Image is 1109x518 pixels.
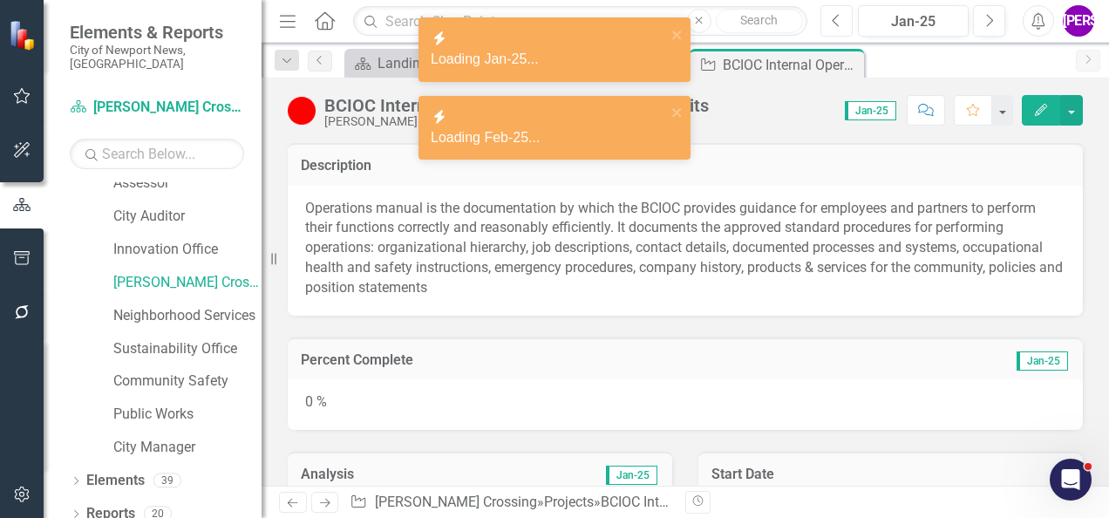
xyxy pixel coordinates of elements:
[353,6,807,37] input: Search ClearPoint...
[113,174,262,194] a: Assessor
[113,207,262,227] a: City Auditor
[70,43,244,72] small: City of Newport News, [GEOGRAPHIC_DATA]
[711,467,1070,482] h3: Start Date
[70,98,244,118] a: [PERSON_NAME] Crossing
[601,494,903,510] div: BCIOC Internal Operation Manual Revisions/Edits
[301,467,480,482] h3: Analysis
[864,11,963,32] div: Jan-25
[1017,351,1068,371] span: Jan-25
[378,52,484,74] div: Landing Page
[288,97,316,125] img: Below Target
[70,22,244,43] span: Elements & Reports
[606,466,657,485] span: Jan-25
[113,240,262,260] a: Innovation Office
[845,101,896,120] span: Jan-25
[431,50,666,70] div: Loading Jan-25...
[324,115,709,128] div: [PERSON_NAME] Crossing
[1050,459,1092,501] iframe: Intercom live chat
[305,199,1065,298] p: Operations manual is the documentation by which the BCIOC provides guidance for employees and par...
[113,273,262,293] a: [PERSON_NAME] Crossing
[324,96,709,115] div: BCIOC Internal Operation Manual Revisions/Edits
[671,103,684,123] button: close
[350,493,672,513] div: » »
[113,306,262,326] a: Neighborhood Services
[1063,5,1094,37] button: [PERSON_NAME]
[349,52,484,74] a: Landing Page
[858,5,969,37] button: Jan-25
[288,379,1083,430] div: 0 %
[716,9,803,33] button: Search
[9,19,39,50] img: ClearPoint Strategy
[113,405,262,425] a: Public Works
[113,438,262,458] a: City Manager
[86,471,145,491] a: Elements
[723,54,860,76] div: BCIOC Internal Operation Manual Revisions/Edits
[671,24,684,44] button: close
[375,494,537,510] a: [PERSON_NAME] Crossing
[301,158,1070,174] h3: Description
[301,352,823,368] h3: Percent Complete
[431,128,666,148] div: Loading Feb-25...
[153,474,181,488] div: 39
[113,371,262,392] a: Community Safety
[70,139,244,169] input: Search Below...
[113,339,262,359] a: Sustainability Office
[544,494,594,510] a: Projects
[740,13,778,27] span: Search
